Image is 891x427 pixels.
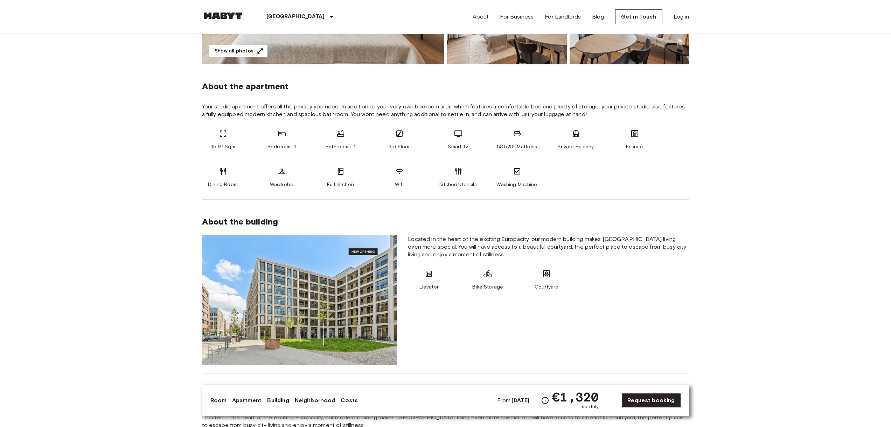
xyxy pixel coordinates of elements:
span: Courtyard [535,284,558,291]
img: Placeholder image [202,235,397,365]
span: Bike Storage [472,284,503,291]
span: Bedrooms: 1 [267,143,296,150]
span: Ensuite [626,143,643,150]
a: For Business [500,13,534,21]
span: 35.97 Sqm [210,143,235,150]
a: Building [267,396,289,405]
a: Apartment [232,396,262,405]
a: Blog [592,13,604,21]
span: From: [497,397,530,404]
span: Bathrooms: 1 [326,143,355,150]
span: Wifi [395,181,404,188]
span: Your studio apartment offers all the privacy you need. In addition to your very own bedroom area,... [202,103,689,118]
span: About the apartment [202,81,288,92]
span: Wardrobe [270,181,293,188]
span: About the building [202,216,278,227]
a: Get in Touch [615,9,662,24]
a: For Landlords [545,13,581,21]
span: €1,320 [552,391,599,403]
span: Kitchen Utensils [439,181,476,188]
a: Log in [674,13,689,21]
span: Dining Room [208,181,238,188]
span: Washing Machine [496,181,537,188]
a: Neighborhood [295,396,335,405]
a: About [473,13,489,21]
span: Full Kitchen [327,181,354,188]
span: Private Balcony [557,143,594,150]
img: Habyt [202,12,244,19]
span: monthly [580,403,599,410]
svg: Check cost overview for full price breakdown. Please note that discounts apply to new joiners onl... [541,396,549,405]
span: 140x200Mattress [496,143,537,150]
span: Smart Tv [448,143,468,150]
button: Show all photos [209,45,268,58]
a: Request booking [621,393,681,408]
p: [GEOGRAPHIC_DATA] [266,13,325,21]
a: Room [210,396,227,405]
span: Elevator [419,284,439,291]
span: 3rd Floor [389,143,410,150]
a: Costs [341,396,358,405]
b: [DATE] [511,397,529,404]
span: Located in the heart of the exciting Europacity, our modern building makes [GEOGRAPHIC_DATA] livi... [408,235,689,258]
